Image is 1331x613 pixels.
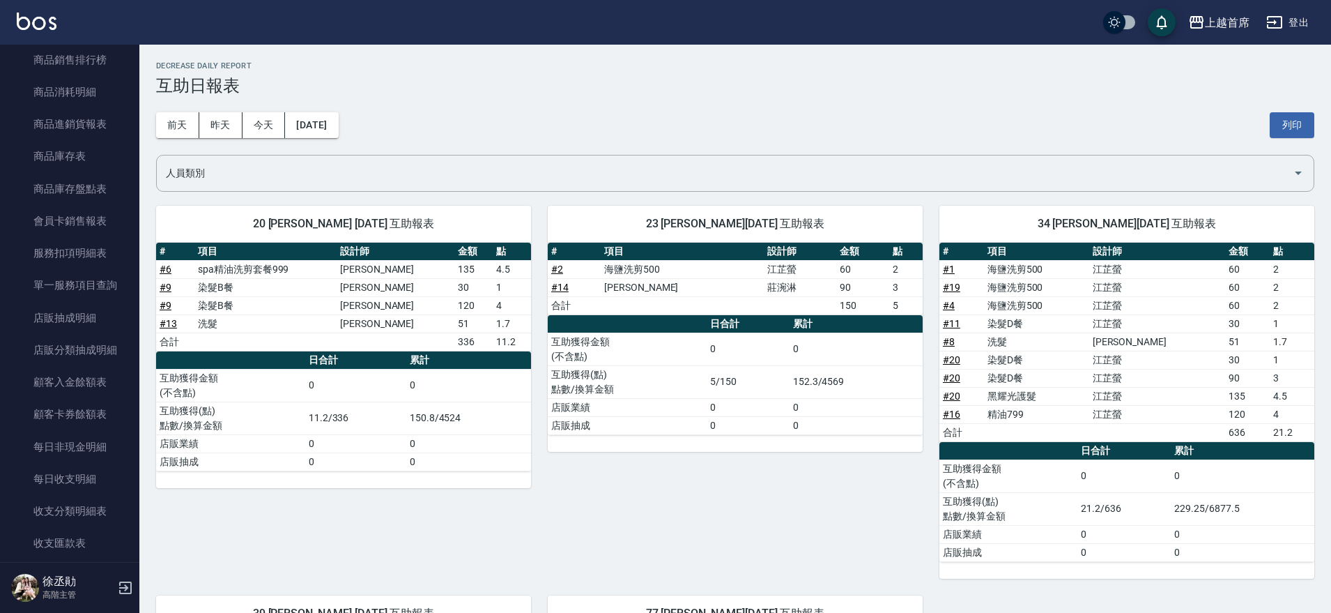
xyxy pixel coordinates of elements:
td: 染髮B餐 [194,278,337,296]
td: 60 [1225,278,1270,296]
td: 336 [454,333,493,351]
td: 互助獲得(點) 點數/換算金額 [939,492,1077,525]
td: 11.2 [493,333,531,351]
td: 3 [889,278,923,296]
a: 商品庫存表 [6,140,134,172]
td: 江芷螢 [1089,387,1226,405]
td: 135 [1225,387,1270,405]
a: 每日收支明細 [6,463,134,495]
td: 0 [305,453,406,471]
td: 150.8/4524 [406,402,531,434]
a: #9 [160,282,171,293]
a: 會員卡銷售報表 [6,205,134,237]
td: 互助獲得金額 (不含點) [548,333,707,365]
th: 累計 [790,315,923,333]
td: 2 [1270,278,1314,296]
a: #1 [943,264,955,275]
td: 0 [1171,525,1314,543]
td: 51 [454,315,493,333]
th: 設計師 [764,243,836,261]
td: 2 [1270,296,1314,315]
td: 染髮D餐 [984,351,1089,369]
th: 日合計 [707,315,790,333]
td: 0 [305,369,406,402]
th: # [548,243,601,261]
td: 店販業績 [548,398,707,416]
h5: 徐丞勛 [43,575,114,589]
td: 3 [1270,369,1314,387]
a: 服務扣項明細表 [6,237,134,269]
td: 莊涴淋 [764,278,836,296]
button: [DATE] [285,112,338,138]
td: 636 [1225,423,1270,441]
span: 34 [PERSON_NAME][DATE] 互助報表 [956,217,1298,231]
a: 店販抽成明細 [6,302,134,334]
td: 店販抽成 [548,416,707,434]
td: 合計 [156,333,194,351]
td: 海鹽洗剪500 [984,296,1089,315]
a: #2 [551,264,563,275]
a: 每日非現金明細 [6,431,134,463]
a: 顧客入金餘額表 [6,366,134,398]
td: 0 [707,398,790,416]
td: 海鹽洗剪500 [601,260,764,278]
td: 黑耀光護髮 [984,387,1089,405]
td: 4 [1270,405,1314,423]
td: 互助獲得(點) 點數/換算金額 [156,402,305,434]
td: 90 [836,278,889,296]
table: a dense table [156,243,531,351]
td: 0 [1171,543,1314,561]
a: #20 [943,372,960,384]
a: 商品庫存盤點表 [6,173,134,205]
a: 商品銷售排行榜 [6,44,134,76]
td: spa精油洗剪套餐999 [194,260,337,278]
td: 60 [1225,296,1270,315]
th: 累計 [1171,442,1314,460]
td: 江芷螢 [1089,278,1226,296]
td: 2 [889,260,923,278]
a: #16 [943,409,960,420]
td: 0 [1077,525,1171,543]
th: # [156,243,194,261]
td: 135 [454,260,493,278]
th: 項目 [601,243,764,261]
td: 江芷螢 [1089,296,1226,315]
a: 商品消耗明細 [6,76,134,108]
th: 累計 [406,351,531,370]
th: 日合計 [1077,442,1171,460]
td: 江芷螢 [1089,315,1226,333]
img: Person [11,574,39,602]
td: 江芷螢 [1089,260,1226,278]
a: #20 [943,391,960,402]
td: 1 [1270,351,1314,369]
td: 精油799 [984,405,1089,423]
td: 0 [1171,460,1314,492]
td: [PERSON_NAME] [601,278,764,296]
td: 21.2/636 [1077,492,1171,525]
td: 120 [454,296,493,315]
td: 152.3/4569 [790,365,923,398]
td: 店販業績 [156,434,305,453]
td: 0 [707,333,790,365]
th: 點 [493,243,531,261]
input: 人員名稱 [162,161,1287,186]
td: 60 [1225,260,1270,278]
td: 21.2 [1270,423,1314,441]
td: 1.7 [493,315,531,333]
a: #8 [943,336,955,347]
button: 昨天 [199,112,243,138]
a: #20 [943,354,960,365]
td: 染髮B餐 [194,296,337,315]
td: 1.7 [1270,333,1314,351]
table: a dense table [156,351,531,471]
a: #19 [943,282,960,293]
td: 店販業績 [939,525,1077,543]
a: 收支匯款表 [6,527,134,559]
h3: 互助日報表 [156,76,1314,96]
td: 染髮D餐 [984,369,1089,387]
td: 1 [1270,315,1314,333]
td: 1 [493,278,531,296]
table: a dense table [939,442,1314,562]
a: #11 [943,318,960,329]
td: 合計 [548,296,601,315]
